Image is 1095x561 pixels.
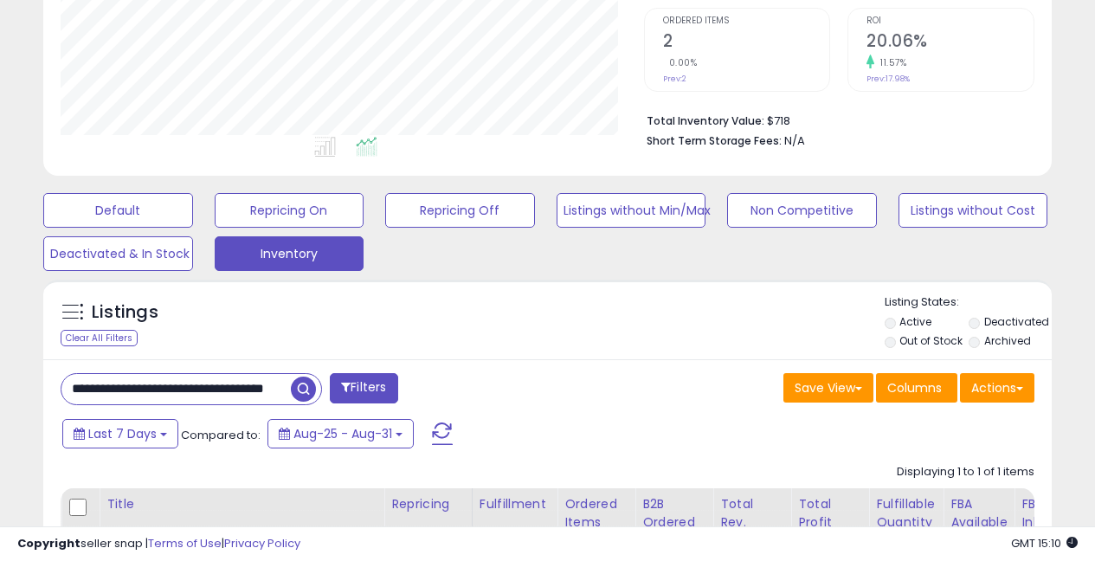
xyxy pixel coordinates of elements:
[887,379,942,397] span: Columns
[720,495,783,532] div: Total Rev.
[647,109,1021,130] li: $718
[330,373,397,403] button: Filters
[62,419,178,448] button: Last 7 Days
[727,193,877,228] button: Non Competitive
[88,425,157,442] span: Last 7 Days
[385,193,535,228] button: Repricing Off
[106,495,377,513] div: Title
[642,495,705,550] div: B2B Ordered Items
[391,495,465,513] div: Repricing
[647,133,782,148] b: Short Term Storage Fees:
[267,419,414,448] button: Aug-25 - Aug-31
[866,74,910,84] small: Prev: 17.98%
[798,495,861,532] div: Total Profit
[17,536,300,552] div: seller snap | |
[43,193,193,228] button: Default
[148,535,222,551] a: Terms of Use
[663,31,830,55] h2: 2
[293,425,392,442] span: Aug-25 - Aug-31
[784,132,805,149] span: N/A
[61,330,138,346] div: Clear All Filters
[866,16,1034,26] span: ROI
[899,314,931,329] label: Active
[663,74,686,84] small: Prev: 2
[1011,535,1078,551] span: 2025-09-8 15:10 GMT
[17,535,81,551] strong: Copyright
[866,31,1034,55] h2: 20.06%
[960,373,1034,403] button: Actions
[663,56,698,69] small: 0.00%
[564,495,628,532] div: Ordered Items
[480,495,550,513] div: Fulfillment
[885,294,1052,311] p: Listing States:
[950,495,1007,550] div: FBA Available Qty
[899,333,963,348] label: Out of Stock
[876,495,936,532] div: Fulfillable Quantity
[984,314,1049,329] label: Deactivated
[899,193,1048,228] button: Listings without Cost
[897,464,1034,480] div: Displaying 1 to 1 of 1 items
[215,193,364,228] button: Repricing On
[984,333,1031,348] label: Archived
[224,535,300,551] a: Privacy Policy
[557,193,706,228] button: Listings without Min/Max
[92,300,158,325] h5: Listings
[874,56,906,69] small: 11.57%
[43,236,193,271] button: Deactivated & In Stock
[647,113,764,128] b: Total Inventory Value:
[181,427,261,443] span: Compared to:
[663,16,830,26] span: Ordered Items
[1021,495,1073,550] div: FBA inbound Qty
[215,236,364,271] button: Inventory
[783,373,873,403] button: Save View
[876,373,957,403] button: Columns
